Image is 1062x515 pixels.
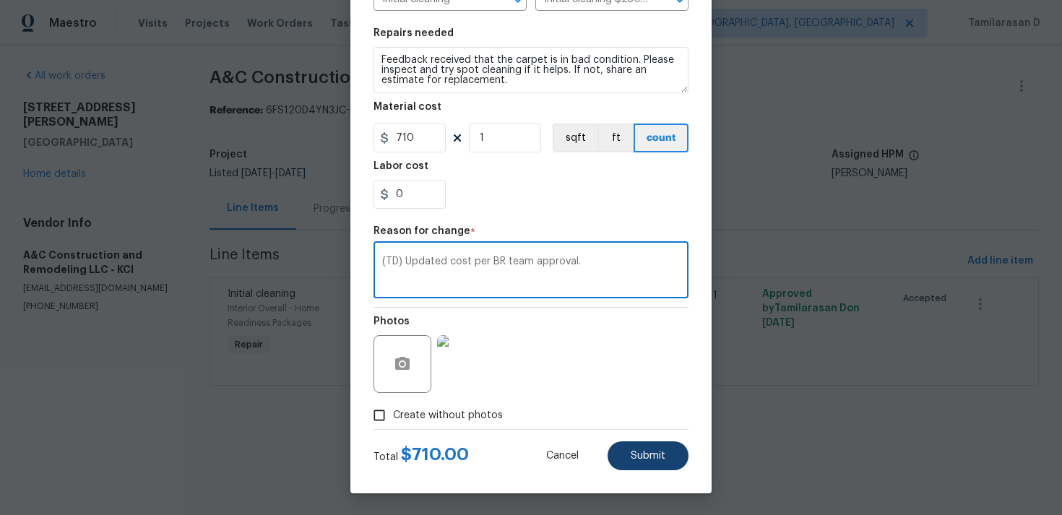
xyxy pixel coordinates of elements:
[401,446,469,463] span: $ 710.00
[374,28,454,38] h5: Repairs needed
[382,256,680,287] textarea: (TD) Updated cost per BR team approval.
[374,161,428,171] h5: Labor cost
[631,451,665,462] span: Submit
[608,441,688,470] button: Submit
[374,47,688,93] textarea: Feedback received that the carpet is in bad condition. Please inspect and try spot cleaning if it...
[634,124,688,152] button: count
[374,316,410,326] h5: Photos
[546,451,579,462] span: Cancel
[374,447,469,464] div: Total
[553,124,597,152] button: sqft
[374,226,470,236] h5: Reason for change
[523,441,602,470] button: Cancel
[597,124,634,152] button: ft
[393,408,503,423] span: Create without photos
[374,102,441,112] h5: Material cost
